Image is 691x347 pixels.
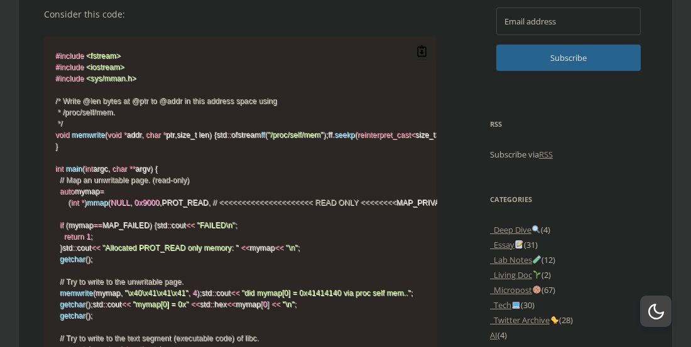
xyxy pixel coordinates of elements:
span: 4 [192,289,197,297]
span: ; [90,255,92,264]
span: "\n" [286,243,298,252]
span: ; [90,311,92,320]
span: // Map an unwritable page. (read-only) [60,176,190,184]
a: _Living Doc [490,269,541,280]
span: :: [227,131,231,139]
span: reinterpret_cast [357,131,411,139]
span: << [227,300,236,309]
span: getchar [60,300,85,309]
input: Email address [496,8,641,35]
h3: RSS [490,117,647,132]
span: // Try to write to the text segment (executable code) of libc. [60,334,259,343]
span: "Allocated PROT_READ only memory: " [102,243,239,252]
span: "FAILED\n" [197,221,235,230]
span: memwrite [60,289,93,297]
span: ; [90,232,92,241]
span: ; [326,131,328,139]
span: :: [72,243,77,252]
span: # [55,51,121,60]
a: _Tech [490,299,521,311]
span: [ [261,300,263,309]
span: 0x9000 [134,198,160,207]
li: (2) [490,267,647,282]
span: :: [212,289,216,297]
li: (30) [490,297,647,312]
span: ) [88,255,90,264]
span: include [60,63,84,72]
span: // <<<<<<<<<<<<<<<<<<<<< READ ONLY <<<<<<<< [212,198,396,207]
span: << [275,243,283,252]
span: auto [60,187,75,196]
span: ) [150,221,152,230]
a: _Twitter Archive [490,314,559,326]
span: ; [235,221,237,230]
span: ( [66,221,68,230]
span: { [214,131,216,139]
a: _Micropost [490,284,541,296]
span: { [155,164,158,173]
span: # [55,74,136,83]
span: main [65,164,82,173]
span: NULL [111,198,130,207]
span: ) [84,198,87,207]
span: ( [108,198,111,207]
span: < [411,131,415,139]
button: Copy code to clipboard [413,42,432,61]
span: ( [68,198,71,207]
button: Subscribe [496,45,641,71]
span: << [231,289,239,297]
span: , [108,164,110,173]
p: Consider this code: [44,7,437,22]
span: ff [261,131,265,139]
span: ( [85,255,88,264]
li: (4) [490,222,647,237]
span: getchar [60,255,85,264]
span: void [107,131,121,139]
span: return [64,232,84,241]
img: 🔍 [532,225,540,233]
span: { [154,221,156,230]
span: } [55,142,58,151]
span: char [146,131,161,139]
span: << [241,243,249,252]
span: , [130,198,132,207]
span: "\n" [283,300,295,309]
span: int [85,164,93,173]
span: ; [90,300,92,309]
span: , [141,131,143,139]
img: 💻 [512,301,520,309]
span: int [71,198,79,207]
span: << [191,300,200,309]
span: int [55,164,63,173]
span: memwrite [72,131,105,139]
li: (4) [490,328,647,343]
span: ) [88,300,90,309]
span: ( [82,164,85,173]
span: . [332,131,334,139]
span: ] [267,300,269,309]
span: <iostream> [86,63,124,72]
a: _Lab Notes [490,254,541,265]
span: :: [167,221,171,230]
span: "\x40\x41\x41\x41" [125,289,188,297]
span: "mymap[0] = 0x" [133,300,188,309]
li: (12) [490,252,647,267]
span: ) [324,131,326,139]
a: AI [490,329,498,341]
span: /* Write @len bytes at @ptr to @addr in this address space using * /proc/self/mem. */ [55,97,277,128]
span: ; [295,300,297,309]
span: , [121,289,122,297]
span: , [188,289,190,297]
a: RSS [539,149,553,160]
a: _Essay [490,239,524,250]
span: << [122,300,131,309]
span: = [99,187,104,196]
span: ( [105,131,107,139]
span: getchar [60,311,85,320]
span: include [60,51,84,60]
span: ) [209,131,212,139]
span: , [160,198,161,207]
span: > [435,131,440,139]
span: ; [199,289,201,297]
